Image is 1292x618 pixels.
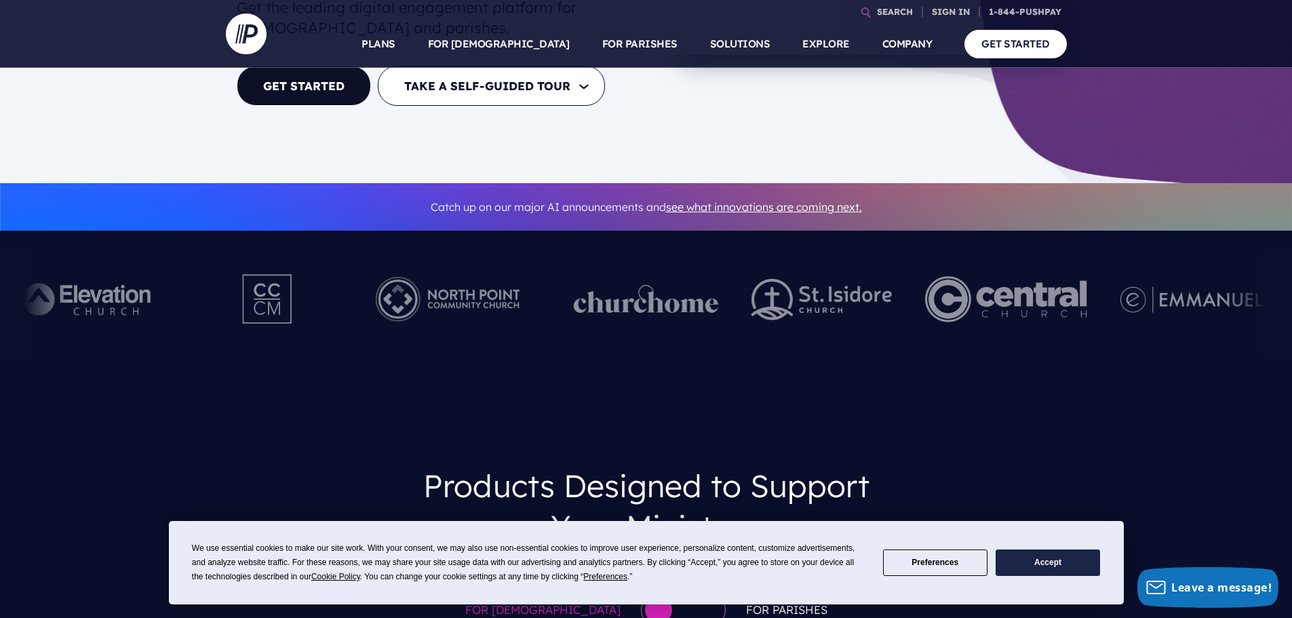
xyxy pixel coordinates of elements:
a: SOLUTIONS [710,20,770,68]
a: see what innovations are coming next. [666,200,862,214]
a: PLANS [361,20,395,68]
button: Preferences [883,549,987,576]
h3: Products Designed to Support Your Ministry [392,455,901,557]
a: EXPLORE [802,20,850,68]
a: FOR [DEMOGRAPHIC_DATA] [428,20,570,68]
a: FOR PARISHES [602,20,678,68]
img: Central Church Henderson NV [925,262,1087,336]
img: Pushpay_Logo__CCM [214,262,321,336]
img: pp_logos_2 [751,279,893,320]
img: pp_logos_1 [574,285,719,313]
p: Catch up on our major AI announcements and [237,192,1056,223]
button: Accept [996,549,1100,576]
div: We use essential cookies to make our site work. With your consent, we may also use non-essential ... [192,541,867,584]
a: GET STARTED [237,66,371,106]
button: TAKE A SELF-GUIDED TOUR [378,66,605,106]
a: GET STARTED [964,30,1067,58]
span: Preferences [583,572,627,581]
span: Cookie Policy [311,572,360,581]
span: Leave a message! [1171,580,1272,595]
img: Pushpay_Logo__NorthPoint [355,262,541,336]
div: Cookie Consent Prompt [169,521,1124,604]
button: Leave a message! [1137,567,1278,608]
a: COMPANY [882,20,933,68]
